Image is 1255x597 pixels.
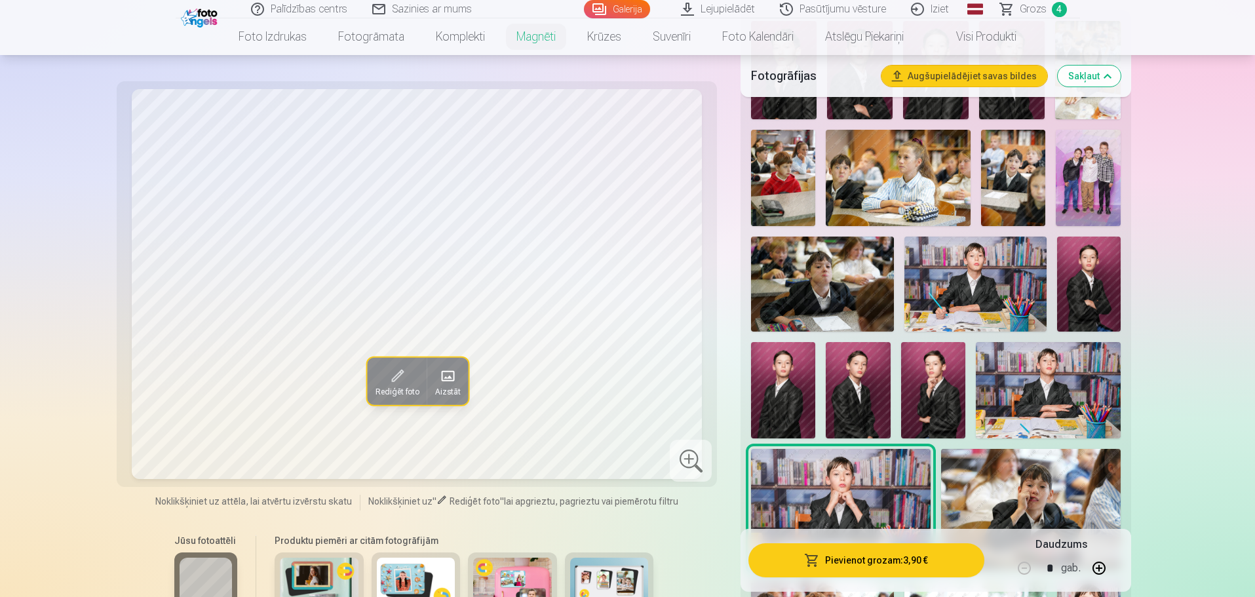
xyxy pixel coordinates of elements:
h6: Jūsu fotoattēli [174,534,237,547]
span: Rediģēt foto [450,496,500,507]
h6: Produktu piemēri ar citām fotogrāfijām [269,534,659,547]
button: Rediģēt foto [366,358,426,405]
span: " [500,496,504,507]
button: Sakļaut [1058,66,1121,87]
a: Komplekti [420,18,501,55]
span: Grozs [1020,1,1047,17]
img: /fa1 [181,5,221,28]
span: Rediģēt foto [374,387,418,397]
span: Aizstāt [434,387,459,397]
span: Noklikšķiniet uz attēla, lai atvērtu izvērstu skatu [155,495,352,508]
span: Noklikšķiniet uz [368,496,433,507]
a: Krūzes [571,18,637,55]
a: Suvenīri [637,18,706,55]
h5: Daudzums [1035,537,1087,552]
button: Aizstāt [426,358,467,405]
h5: Fotogrāfijas [751,67,870,85]
a: Atslēgu piekariņi [809,18,919,55]
a: Visi produkti [919,18,1032,55]
a: Foto izdrukas [223,18,322,55]
button: Pievienot grozam:3,90 € [748,543,984,577]
span: " [433,496,436,507]
span: 4 [1052,2,1067,17]
button: Augšupielādējiet savas bildes [881,66,1047,87]
a: Foto kalendāri [706,18,809,55]
a: Fotogrāmata [322,18,420,55]
div: gab. [1061,552,1081,584]
span: lai apgrieztu, pagrieztu vai piemērotu filtru [504,496,678,507]
a: Magnēti [501,18,571,55]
